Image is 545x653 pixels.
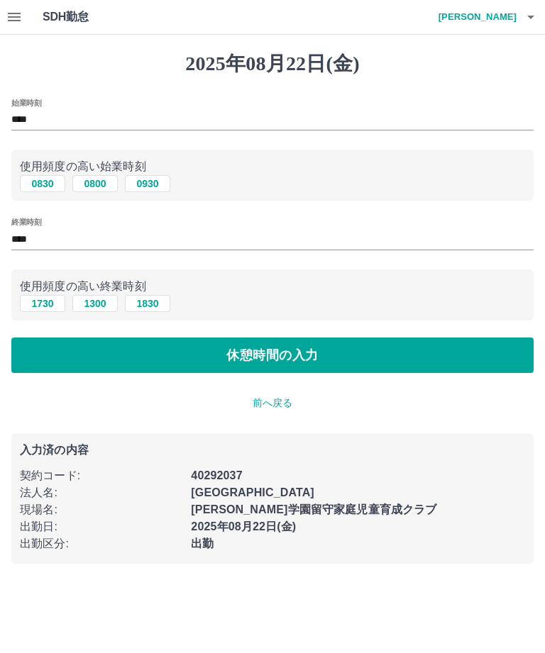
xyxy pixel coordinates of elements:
[20,175,65,192] button: 0830
[20,518,182,535] p: 出勤日 :
[20,501,182,518] p: 現場名 :
[11,52,534,76] h1: 2025年08月22日(金)
[20,535,182,552] p: 出勤区分 :
[191,537,214,549] b: 出勤
[20,445,525,456] p: 入力済の内容
[72,295,118,312] button: 1300
[20,278,525,295] p: 使用頻度の高い終業時刻
[125,175,170,192] button: 0930
[125,295,170,312] button: 1830
[11,217,41,228] label: 終業時刻
[20,484,182,501] p: 法人名 :
[191,469,242,481] b: 40292037
[72,175,118,192] button: 0800
[20,467,182,484] p: 契約コード :
[191,486,314,498] b: [GEOGRAPHIC_DATA]
[20,295,65,312] button: 1730
[11,337,534,373] button: 休憩時間の入力
[20,158,525,175] p: 使用頻度の高い始業時刻
[191,503,436,515] b: [PERSON_NAME]学園留守家庭児童育成クラブ
[191,520,296,532] b: 2025年08月22日(金)
[11,97,41,108] label: 始業時刻
[11,396,534,411] p: 前へ戻る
